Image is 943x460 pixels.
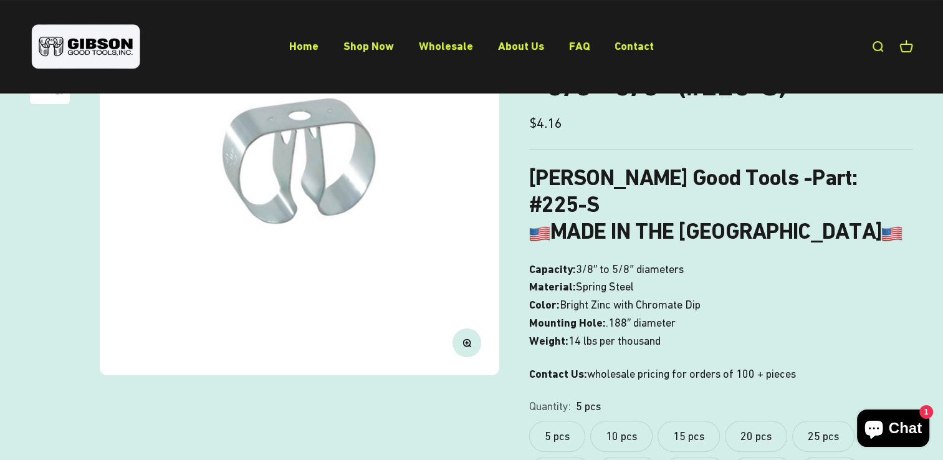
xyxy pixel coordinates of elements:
p: wholesale pricing for orders of 100 + pieces [529,365,913,383]
strong: Color: [529,298,560,311]
strong: Material: [529,280,576,293]
a: FAQ [569,39,590,52]
b: MADE IN THE [GEOGRAPHIC_DATA] [529,218,902,244]
strong: Capacity: [529,262,576,276]
strong: Weight: [529,334,568,347]
sale-price: $4.16 [529,112,562,134]
a: Contact [615,39,654,52]
a: Shop Now [343,39,394,52]
span: Part [812,165,851,191]
variant-option-value: 5 pcs [576,398,601,416]
b: [PERSON_NAME] Good Tools - [529,165,851,191]
strong: : #225-S [529,165,857,218]
a: Wholesale [419,39,473,52]
inbox-online-store-chat: Shopify online store chat [853,410,933,450]
a: About Us [498,39,544,52]
a: Home [289,39,318,52]
p: 3/8″ to 5/8″ diameters Spring Steel Bright Zinc with Chromate Dip .188″ diameter 14 lbs per thousand [529,261,913,350]
strong: Contact Us: [529,367,587,380]
h1: Spring Steel Gripper Clip - Bright Zinc with Chromate Dip - 3/8"-5/8" (#225-S) [529,3,913,102]
legend: Quantity: [529,398,571,416]
strong: Mounting Hole: [529,316,606,329]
